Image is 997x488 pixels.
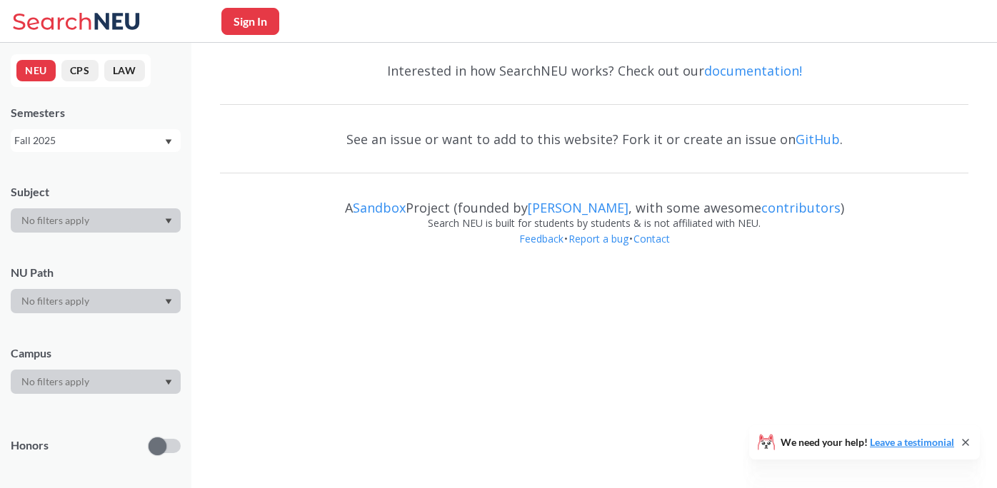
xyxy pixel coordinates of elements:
div: Interested in how SearchNEU works? Check out our [220,50,968,91]
div: Dropdown arrow [11,208,181,233]
span: We need your help! [781,437,954,447]
div: A Project (founded by , with some awesome ) [220,187,968,215]
a: documentation! [704,62,802,79]
div: Dropdown arrow [11,289,181,313]
a: Contact [633,232,671,245]
div: Search NEU is built for students by students & is not affiliated with NEU. [220,215,968,231]
div: Dropdown arrow [11,370,181,394]
div: Fall 2025 [14,133,164,148]
svg: Dropdown arrow [165,218,172,224]
a: Feedback [518,232,564,245]
p: Honors [11,437,49,454]
div: Campus [11,345,181,361]
a: GitHub [796,131,840,148]
a: [PERSON_NAME] [528,199,628,216]
button: NEU [16,60,56,81]
svg: Dropdown arrow [165,299,172,305]
a: Report a bug [568,232,629,245]
div: Subject [11,184,181,200]
svg: Dropdown arrow [165,139,172,145]
a: contributors [761,199,841,216]
div: Semesters [11,105,181,121]
button: CPS [61,60,99,81]
svg: Dropdown arrow [165,380,172,385]
button: Sign In [221,8,279,35]
a: Sandbox [353,199,406,216]
button: LAW [104,60,145,81]
div: Fall 2025Dropdown arrow [11,129,181,152]
div: • • [220,231,968,268]
div: NU Path [11,265,181,280]
div: See an issue or want to add to this website? Fork it or create an issue on . [220,118,968,160]
a: Leave a testimonial [870,436,954,448]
